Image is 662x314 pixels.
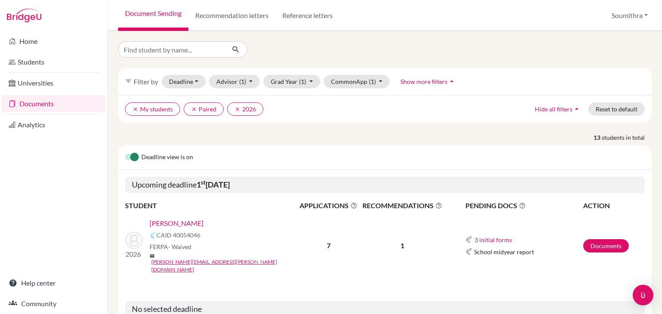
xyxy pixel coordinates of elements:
img: Karn, Kushagr [125,232,143,249]
button: clear2026 [227,102,263,116]
img: Common App logo [150,232,156,239]
a: Home [2,33,106,50]
button: CommonApp(1) [324,75,390,88]
i: filter_list [125,78,132,85]
span: FERPA [150,242,191,251]
input: Find student by name... [118,41,225,58]
a: Students [2,53,106,71]
span: Hide all filters [535,105,572,113]
img: Common App logo [465,236,472,243]
sup: st [201,179,206,186]
i: clear [191,106,197,112]
span: APPLICATIONS [298,200,359,211]
a: Universities [2,74,106,92]
p: 2026 [125,249,143,259]
b: 7 [327,241,331,249]
i: clear [132,106,138,112]
i: arrow_drop_up [447,77,456,86]
button: clearPaired [184,102,224,116]
a: Analytics [2,116,106,133]
b: 1 [DATE] [197,180,230,189]
div: Open Intercom Messenger [633,285,653,305]
span: mail [150,253,155,259]
strong: 13 [593,133,602,142]
img: Bridge-U [7,9,41,22]
a: Documents [583,239,629,252]
th: ACTION [583,200,645,211]
span: (1) [299,78,306,85]
button: Hide all filtersarrow_drop_up [528,102,588,116]
a: Help center [2,274,106,292]
span: Filter by [134,77,158,86]
span: Deadline view is on [141,152,193,163]
button: Show more filtersarrow_drop_up [393,75,463,88]
button: Advisor(1) [209,75,260,88]
h5: Upcoming deadline [125,177,645,193]
button: Grad Year(1) [263,75,320,88]
a: [PERSON_NAME] [150,218,203,228]
th: STUDENT [125,200,297,211]
span: (1) [239,78,246,85]
button: Soumithra [608,7,652,24]
p: 1 [360,240,444,251]
span: CAID 40054046 [156,231,200,240]
i: clear [234,106,240,112]
a: Community [2,295,106,312]
a: [PERSON_NAME][EMAIL_ADDRESS][PERSON_NAME][DOMAIN_NAME] [151,258,303,274]
button: Deadline [162,75,206,88]
button: 3 initial forms [474,235,512,245]
span: Show more filters [400,78,447,85]
span: students in total [602,133,652,142]
span: - Waived [168,243,191,250]
i: arrow_drop_up [572,105,581,113]
img: Common App logo [465,248,472,255]
button: Reset to default [588,102,645,116]
span: PENDING DOCS [465,200,582,211]
button: clearMy students [125,102,180,116]
span: School midyear report [474,247,534,256]
a: Documents [2,95,106,112]
span: (1) [369,78,376,85]
span: RECOMMENDATIONS [360,200,444,211]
